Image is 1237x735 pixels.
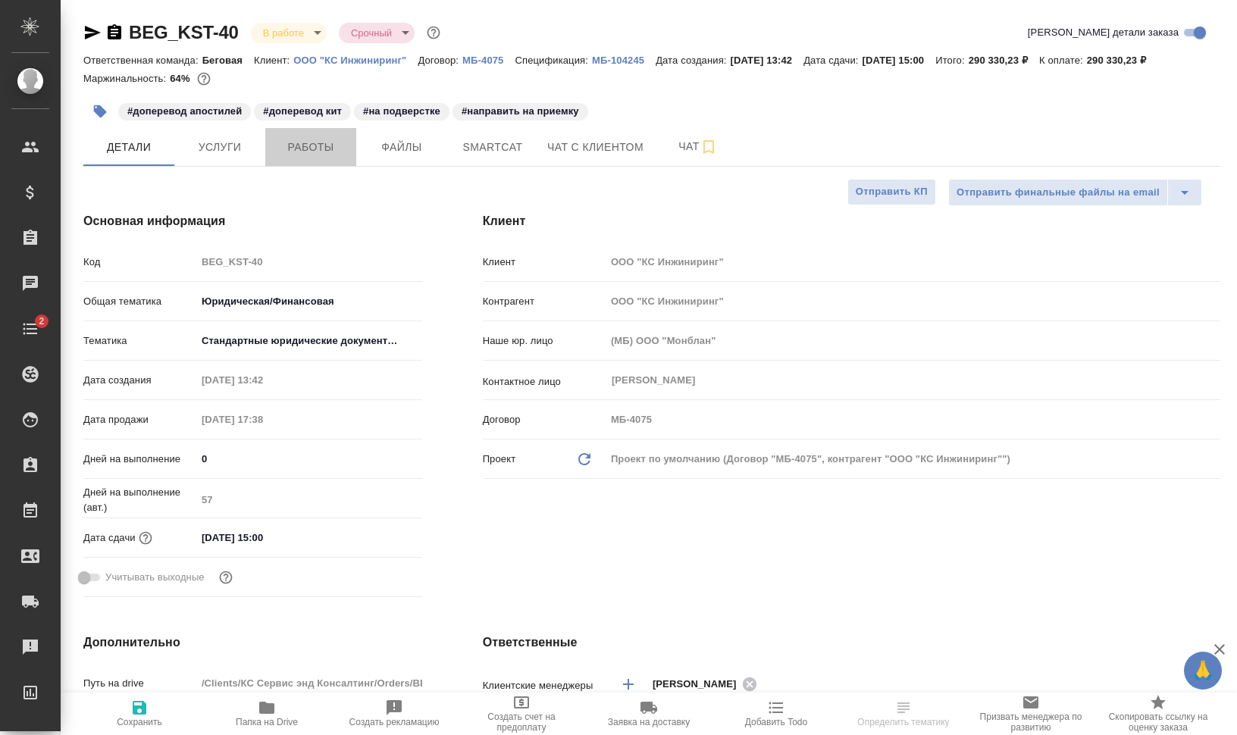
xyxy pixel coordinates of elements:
[83,212,422,230] h4: Основная информация
[483,212,1220,230] h4: Клиент
[462,104,579,119] p: #направить на приемку
[129,22,239,42] a: BEG_KST-40
[196,369,329,391] input: Пустое поле
[976,712,1085,733] span: Призвать менеджера по развитию
[1087,55,1157,66] p: 290 330,23 ₽
[83,73,170,84] p: Маржинальность:
[606,290,1220,312] input: Пустое поле
[1184,652,1222,690] button: 🙏
[339,23,415,43] div: В работе
[1104,712,1213,733] span: Скопировать ссылку на оценку заказа
[83,294,196,309] p: Общая тематика
[83,633,422,652] h4: Дополнительно
[365,138,438,157] span: Файлы
[196,408,329,430] input: Пустое поле
[330,693,458,735] button: Создать рекламацию
[731,55,804,66] p: [DATE] 13:42
[483,633,1220,652] h4: Ответственные
[606,408,1220,430] input: Пустое поле
[196,527,329,549] input: ✎ Введи что-нибудь
[203,693,330,735] button: Папка на Drive
[127,104,242,119] p: #доперевод апостилей
[105,570,205,585] span: Учитывать выходные
[424,23,443,42] button: Доп статусы указывают на важность/срочность заказа
[196,328,422,354] div: Стандартные юридические документы, договоры, уставы
[969,55,1039,66] p: 290 330,23 ₽
[712,693,840,735] button: Добавить Todo
[592,53,656,66] a: МБ-104245
[606,251,1220,273] input: Пустое поле
[483,294,606,309] p: Контрагент
[196,489,422,511] input: Пустое поле
[216,568,236,587] button: Выбери, если сб и вс нужно считать рабочими днями для выполнения заказа.
[254,55,293,66] p: Клиент:
[117,717,162,727] span: Сохранить
[83,676,196,691] p: Путь на drive
[948,179,1202,206] div: split button
[948,179,1168,206] button: Отправить финальные файлы на email
[196,289,422,314] div: Юридическая/Финансовая
[418,55,462,66] p: Договор:
[662,137,734,156] span: Чат
[515,55,592,66] p: Спецификация:
[840,693,967,735] button: Определить тематику
[30,314,53,329] span: 2
[610,666,647,702] button: Добавить менеджера
[196,251,422,273] input: Пустое поле
[1095,693,1222,735] button: Скопировать ссылку на оценку заказа
[293,55,418,66] p: ООО "КС Инжиниринг"
[363,104,440,119] p: #на подверстке
[76,693,203,735] button: Сохранить
[83,452,196,467] p: Дней на выполнение
[1039,55,1087,66] p: К оплате:
[856,183,928,201] span: Отправить КП
[608,717,690,727] span: Заявка на доставку
[83,412,196,427] p: Дата продажи
[293,53,418,66] a: ООО "КС Инжиниринг"
[83,55,202,66] p: Ответственная команда:
[483,678,606,693] p: Клиентские менеджеры
[4,310,57,348] a: 2
[653,674,762,693] div: [PERSON_NAME]
[170,73,193,84] p: 64%
[483,333,606,349] p: Наше юр. лицо
[451,104,590,117] span: направить на приемку
[252,104,352,117] span: доперевод кит
[352,104,451,117] span: на подверстке
[592,55,656,66] p: МБ-104245
[458,693,585,735] button: Создать счет на предоплату
[117,104,252,117] span: доперевод апостилей
[857,717,949,727] span: Определить тематику
[700,138,718,156] svg: Подписаться
[483,255,606,270] p: Клиент
[194,69,214,89] button: 87010.51 RUB;
[483,374,606,389] p: Контактное лицо
[83,530,136,546] p: Дата сдачи
[935,55,968,66] p: Итого:
[1190,655,1216,687] span: 🙏
[83,95,117,128] button: Добавить тэг
[653,677,746,692] span: [PERSON_NAME]
[957,184,1160,202] span: Отправить финальные файлы на email
[585,693,712,735] button: Заявка на доставку
[1028,25,1179,40] span: [PERSON_NAME] детали заказа
[105,23,124,42] button: Скопировать ссылку
[483,452,516,467] p: Проект
[83,255,196,270] p: Код
[462,55,515,66] p: МБ-4075
[967,693,1095,735] button: Призвать менеджера по развитию
[847,179,936,205] button: Отправить КП
[656,55,730,66] p: Дата создания:
[258,27,308,39] button: В работе
[462,53,515,66] a: МБ-4075
[606,330,1220,352] input: Пустое поле
[251,23,327,43] div: В работе
[83,485,196,515] p: Дней на выполнение (авт.)
[202,55,254,66] p: Беговая
[92,138,165,157] span: Детали
[547,138,644,157] span: Чат с клиентом
[274,138,347,157] span: Работы
[236,717,298,727] span: Папка на Drive
[467,712,576,733] span: Создать счет на предоплату
[83,23,102,42] button: Скопировать ссылку для ЯМессенджера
